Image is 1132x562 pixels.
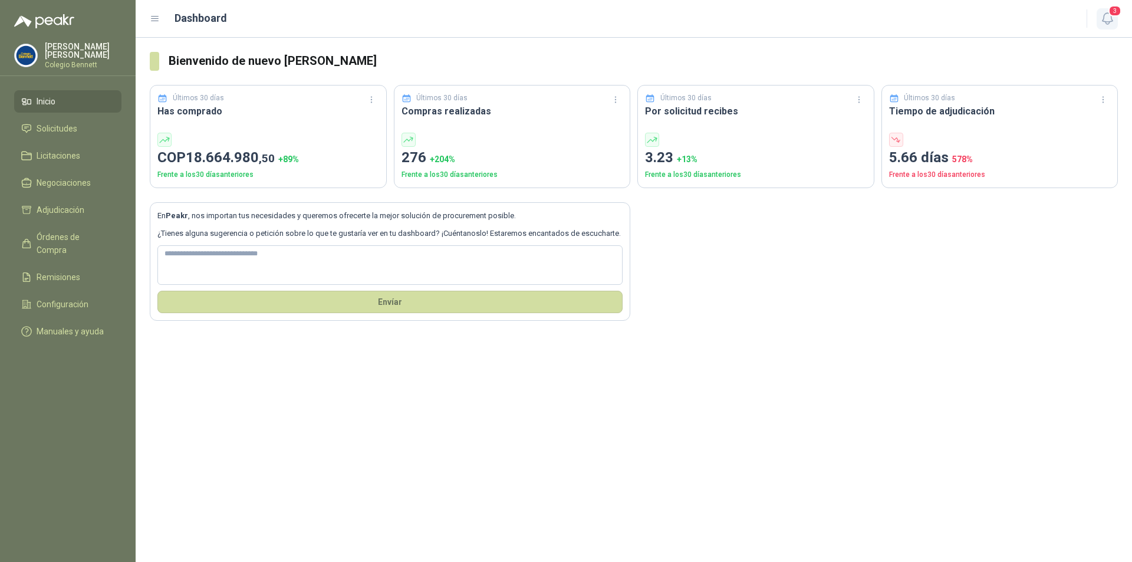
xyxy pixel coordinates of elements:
p: En , nos importan tus necesidades y queremos ofrecerte la mejor solución de procurement posible. [157,210,623,222]
span: 3 [1108,5,1121,17]
span: Solicitudes [37,122,77,135]
a: Órdenes de Compra [14,226,121,261]
span: Adjudicación [37,203,84,216]
span: 18.664.980 [186,149,275,166]
h3: Tiempo de adjudicación [889,104,1111,119]
h3: Compras realizadas [402,104,623,119]
a: Negociaciones [14,172,121,194]
button: Envíar [157,291,623,313]
p: ¿Tienes alguna sugerencia o petición sobre lo que te gustaría ver en tu dashboard? ¡Cuéntanoslo! ... [157,228,623,239]
span: Remisiones [37,271,80,284]
span: ,50 [259,152,275,165]
p: Frente a los 30 días anteriores [402,169,623,180]
a: Remisiones [14,266,121,288]
b: Peakr [166,211,188,220]
a: Solicitudes [14,117,121,140]
img: Company Logo [15,44,37,67]
h1: Dashboard [175,10,227,27]
p: Últimos 30 días [173,93,224,104]
p: Últimos 30 días [416,93,468,104]
span: Inicio [37,95,55,108]
p: 3.23 [645,147,867,169]
span: + 204 % [430,155,455,164]
p: [PERSON_NAME] [PERSON_NAME] [45,42,121,59]
h3: Por solicitud recibes [645,104,867,119]
span: Licitaciones [37,149,80,162]
span: 578 % [952,155,973,164]
a: Adjudicación [14,199,121,221]
p: Frente a los 30 días anteriores [645,169,867,180]
p: COP [157,147,379,169]
a: Inicio [14,90,121,113]
a: Licitaciones [14,144,121,167]
span: Manuales y ayuda [37,325,104,338]
p: Colegio Bennett [45,61,121,68]
button: 3 [1097,8,1118,29]
p: Frente a los 30 días anteriores [157,169,379,180]
h3: Bienvenido de nuevo [PERSON_NAME] [169,52,1118,70]
p: Frente a los 30 días anteriores [889,169,1111,180]
a: Manuales y ayuda [14,320,121,343]
span: Negociaciones [37,176,91,189]
a: Configuración [14,293,121,315]
span: + 89 % [278,155,299,164]
span: + 13 % [677,155,697,164]
p: Últimos 30 días [660,93,712,104]
span: Órdenes de Compra [37,231,110,257]
img: Logo peakr [14,14,74,28]
h3: Has comprado [157,104,379,119]
p: 276 [402,147,623,169]
p: 5.66 días [889,147,1111,169]
span: Configuración [37,298,88,311]
p: Últimos 30 días [904,93,955,104]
